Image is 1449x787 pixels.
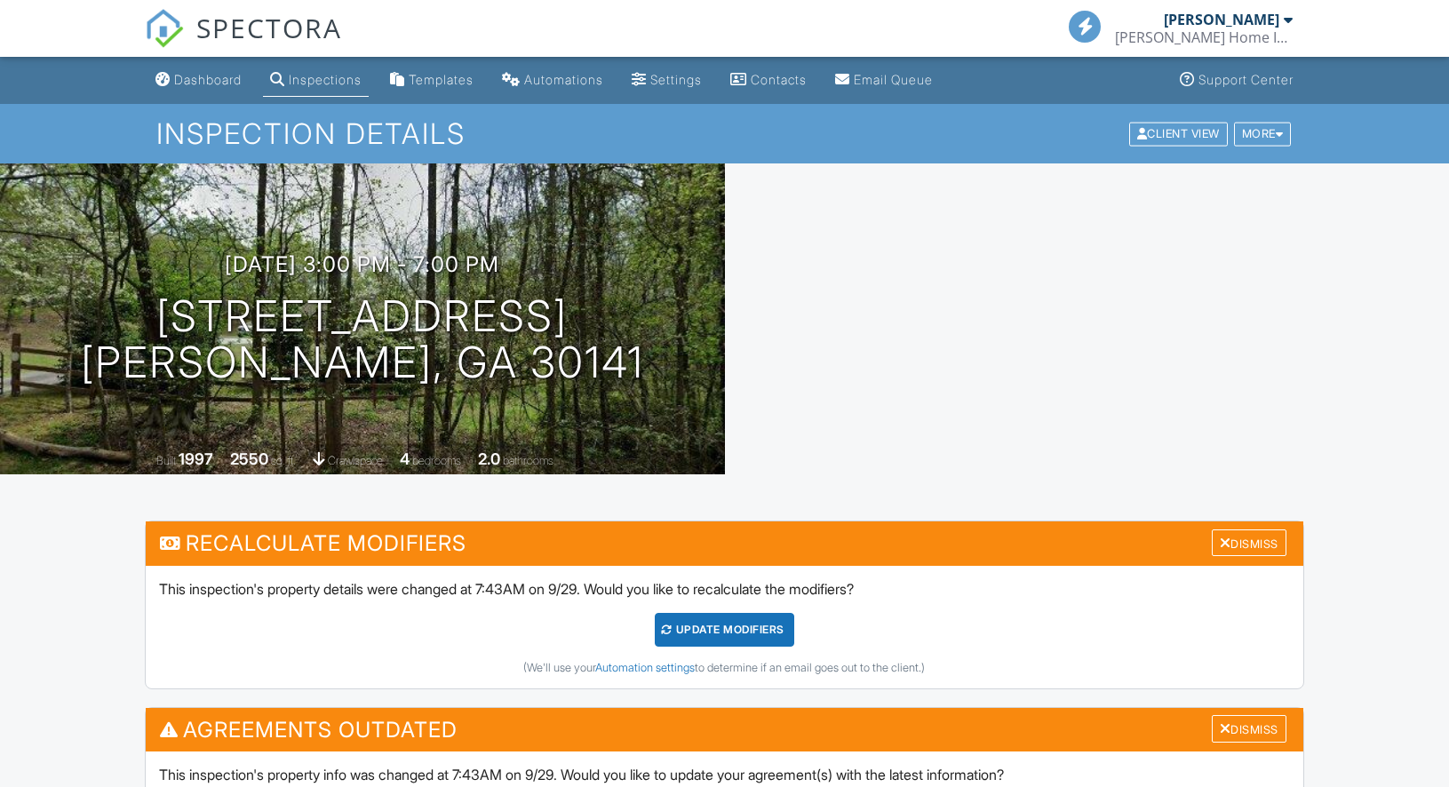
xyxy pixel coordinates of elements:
a: Dashboard [148,64,249,97]
div: Settings [650,72,702,87]
a: Automation settings [595,661,695,674]
a: Email Queue [828,64,940,97]
h1: [STREET_ADDRESS] [PERSON_NAME], GA 30141 [81,293,644,387]
h3: Recalculate Modifiers [146,521,1303,565]
div: This inspection's property details were changed at 7:43AM on 9/29. Would you like to recalculate ... [146,566,1303,688]
span: bedrooms [412,454,461,467]
a: Templates [383,64,481,97]
a: Support Center [1173,64,1301,97]
h1: Inspection Details [156,118,1293,149]
div: UPDATE Modifiers [655,613,794,647]
span: Built [156,454,176,467]
div: 2.0 [478,449,500,468]
div: Bragg Home Inspectors, LLC., [1115,28,1293,46]
span: bathrooms [503,454,553,467]
a: Inspections [263,64,369,97]
img: The Best Home Inspection Software - Spectora [145,9,184,48]
a: Automations (Basic) [495,64,610,97]
a: Settings [625,64,709,97]
div: Dismiss [1212,715,1286,743]
div: (We'll use your to determine if an email goes out to the client.) [159,661,1290,675]
div: Automations [524,72,603,87]
span: sq. ft. [271,454,296,467]
div: 4 [400,449,410,468]
a: Client View [1127,126,1232,139]
a: Contacts [723,64,814,97]
div: Email Queue [854,72,933,87]
span: crawlspace [328,454,383,467]
div: More [1234,122,1292,146]
h3: [DATE] 3:00 pm - 7:00 pm [225,252,499,276]
div: 2550 [230,449,268,468]
div: Support Center [1198,72,1294,87]
div: Templates [409,72,474,87]
div: [PERSON_NAME] [1164,11,1279,28]
span: SPECTORA [196,9,342,46]
div: 1997 [179,449,213,468]
h3: Agreements Outdated [146,708,1303,751]
div: Client View [1129,122,1228,146]
div: Contacts [751,72,807,87]
div: Inspections [289,72,362,87]
div: Dismiss [1212,529,1286,557]
a: SPECTORA [145,24,342,61]
div: Dashboard [174,72,242,87]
